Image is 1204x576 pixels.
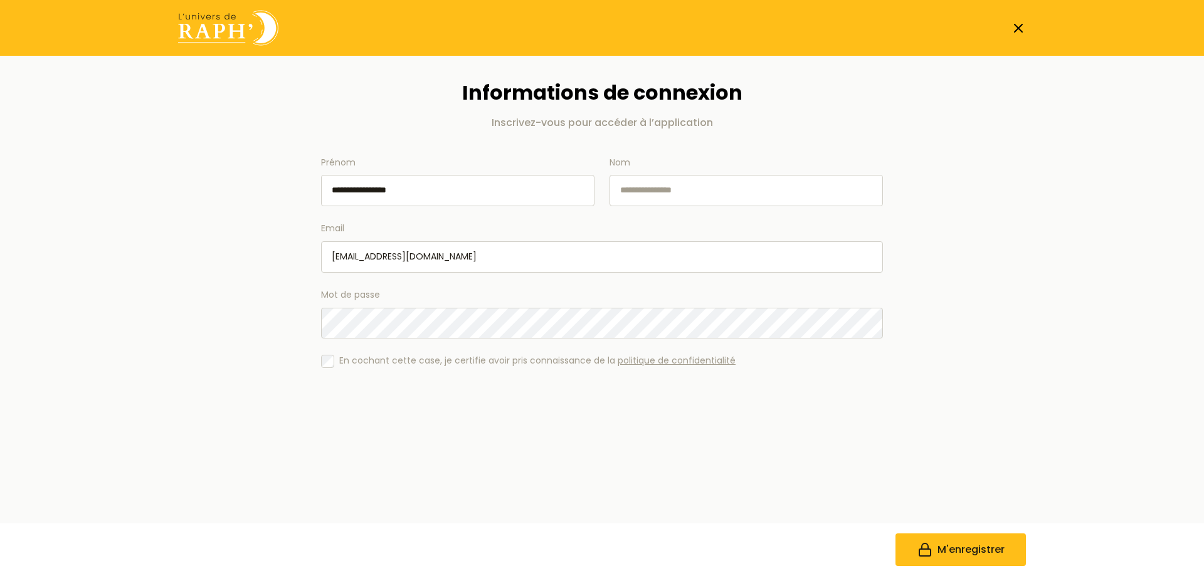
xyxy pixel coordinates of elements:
[178,10,278,46] img: Univers de Raph logo
[618,354,736,367] a: politique de confidentialité
[610,155,883,207] label: Nom
[321,175,594,206] input: Prénom
[895,533,1026,566] button: M'enregistrer
[610,175,883,206] input: Nom
[321,155,594,207] label: Prénom
[321,115,883,130] p: Inscrivez-vous pour accéder à l’application
[321,241,883,273] input: Email
[339,353,736,369] span: En cochant cette case, je certifie avoir pris connaissance de la
[1011,21,1026,36] a: Fermer la page
[937,542,1005,557] span: M'enregistrer
[321,221,883,273] label: Email
[321,288,883,339] label: Mot de passe
[321,355,334,368] input: En cochant cette case, je certifie avoir pris connaissance de la politique de confidentialité
[321,81,883,105] h1: Informations de connexion
[321,308,883,339] input: Mot de passe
